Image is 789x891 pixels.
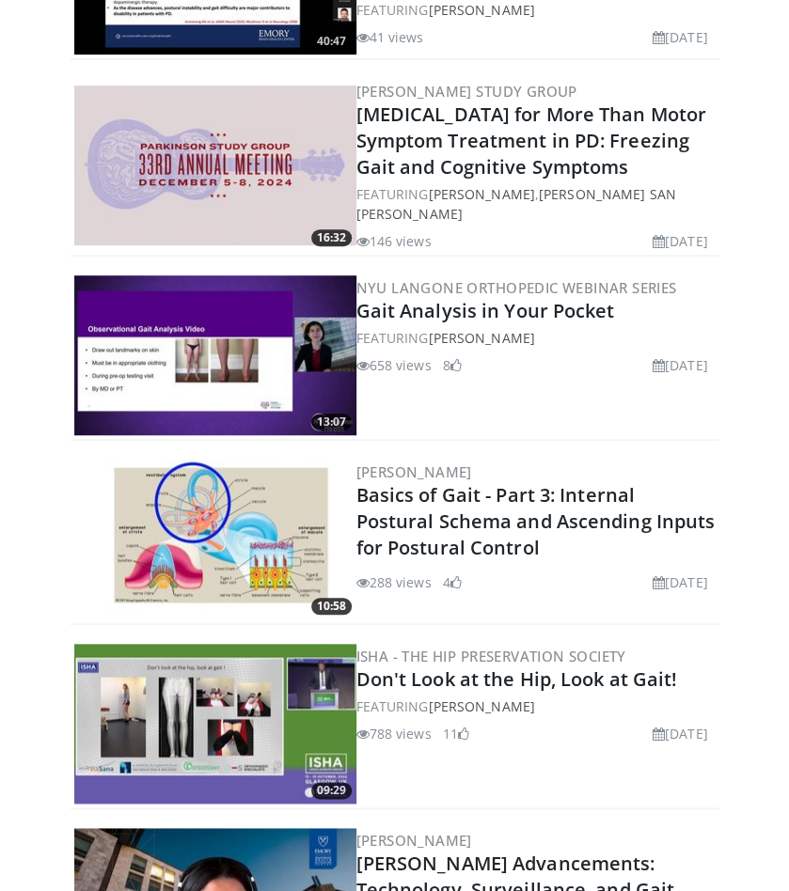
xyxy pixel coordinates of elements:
img: 9e662500-7b1f-4249-90a8-a8dfea995727.300x170_q85_crop-smart_upscale.jpg [74,460,356,619]
div: FEATURING [356,696,716,716]
li: 658 views [356,355,432,375]
div: FEATURING , [356,184,716,224]
li: 288 views [356,572,432,592]
li: [DATE] [653,27,708,47]
li: 4 [443,572,462,592]
a: [PERSON_NAME] [428,185,534,203]
li: 41 views [356,27,424,47]
li: 788 views [356,724,432,743]
a: ISHA - The Hip Preservation Society [356,647,626,665]
a: 10:58 [74,460,356,619]
a: NYU Langone Orthopedic Webinar Series [356,278,677,297]
div: FEATURING [356,328,716,348]
a: Don't Look at the Hip, Look at Gait! [356,666,678,692]
a: [PERSON_NAME] [428,1,534,19]
a: [PERSON_NAME] San [PERSON_NAME] [356,185,676,223]
li: [DATE] [653,724,708,743]
li: [DATE] [653,355,708,375]
img: 926fd415-7a2c-457a-b710-bbc234879ad4.300x170_q85_crop-smart_upscale.jpg [74,275,356,435]
span: 09:29 [311,782,352,799]
a: [PERSON_NAME] [428,329,534,347]
a: Gait Analysis in Your Pocket [356,298,615,323]
a: [PERSON_NAME] Study Group [356,82,577,101]
img: 54ee0724-d251-4bd0-b8c5-ded40db63d74.300x170_q85_crop-smart_upscale.jpg [74,86,356,245]
span: 13:07 [311,414,352,430]
li: [DATE] [653,231,708,251]
a: [PERSON_NAME] [356,831,472,850]
li: [DATE] [653,572,708,592]
li: 11 [443,724,469,743]
span: 40:47 [311,33,352,50]
a: [PERSON_NAME] [428,697,534,715]
img: 93d0d5e6-ca33-4ff0-a92d-7f66647d6a3b.300x170_q85_crop-smart_upscale.jpg [74,644,356,804]
a: [MEDICAL_DATA] for More Than Motor Symptom Treatment in PD: Freezing Gait and Cognitive Symptoms [356,102,706,180]
a: 13:07 [74,275,356,435]
a: Basics of Gait - Part 3: Internal Postural Schema and Ascending Inputs for Postural Control [356,482,716,560]
li: 8 [443,355,462,375]
span: 16:32 [311,229,352,246]
a: [PERSON_NAME] [356,462,472,481]
li: 146 views [356,231,432,251]
a: 16:32 [74,86,356,245]
a: 09:29 [74,644,356,804]
span: 10:58 [311,598,352,615]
